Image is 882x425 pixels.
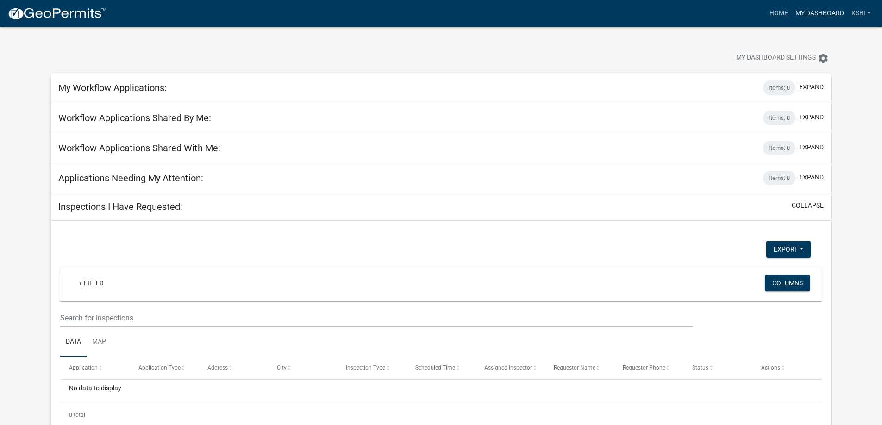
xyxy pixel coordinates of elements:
div: Items: 0 [763,141,795,155]
h5: Applications Needing My Attention: [58,172,203,184]
datatable-header-cell: Inspection Type [337,357,406,379]
span: City [277,364,287,371]
span: My Dashboard Settings [736,53,816,64]
span: Requestor Name [554,364,595,371]
a: Data [60,327,87,357]
div: Items: 0 [763,111,795,125]
span: Application [69,364,98,371]
span: Assigned Inspector [484,364,532,371]
button: Export [766,241,811,258]
span: Inspection Type [346,364,385,371]
div: Items: 0 [763,80,795,95]
datatable-header-cell: Address [199,357,268,379]
button: Columns [765,275,810,291]
span: Application Type [138,364,181,371]
h5: Workflow Applications Shared With Me: [58,142,220,154]
button: expand [799,82,824,92]
datatable-header-cell: Application Type [130,357,199,379]
span: Status [692,364,708,371]
span: Actions [761,364,780,371]
a: KSBI [848,5,875,22]
div: Items: 0 [763,171,795,185]
button: expand [799,142,824,152]
a: My Dashboard [792,5,848,22]
i: settings [818,53,829,64]
span: Address [207,364,228,371]
button: My Dashboard Settingssettings [729,49,836,67]
datatable-header-cell: Requestor Phone [614,357,683,379]
a: + Filter [71,275,111,291]
div: No data to display [60,380,822,403]
a: Map [87,327,112,357]
datatable-header-cell: City [268,357,337,379]
datatable-header-cell: Actions [752,357,821,379]
h5: Inspections I Have Requested: [58,201,182,212]
span: Requestor Phone [623,364,665,371]
button: collapse [792,201,824,210]
button: expand [799,172,824,182]
input: Search for inspections [60,308,692,327]
datatable-header-cell: Application [60,357,129,379]
datatable-header-cell: Scheduled Time [407,357,475,379]
h5: My Workflow Applications: [58,82,167,93]
datatable-header-cell: Assigned Inspector [475,357,544,379]
button: expand [799,112,824,122]
datatable-header-cell: Status [683,357,752,379]
h5: Workflow Applications Shared By Me: [58,112,211,123]
span: Scheduled Time [415,364,455,371]
datatable-header-cell: Requestor Name [544,357,613,379]
a: Home [766,5,792,22]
